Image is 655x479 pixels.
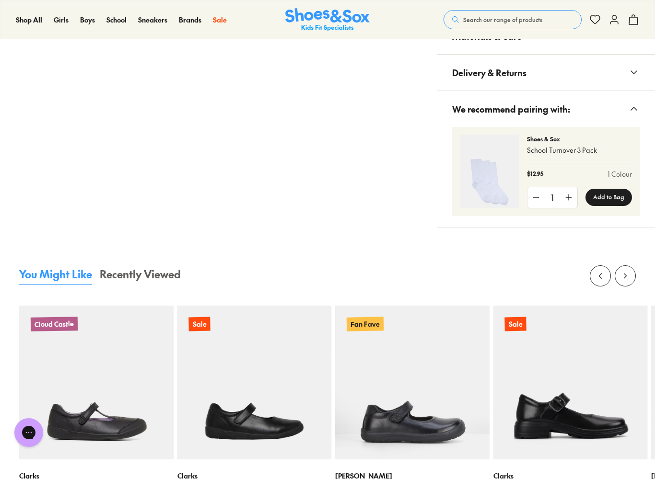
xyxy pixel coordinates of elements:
[16,15,42,25] a: Shop All
[452,95,570,123] span: We recommend pairing with:
[80,15,95,25] a: Boys
[545,187,560,208] div: 1
[16,15,42,24] span: Shop All
[504,317,526,331] p: Sale
[585,189,632,206] button: Add to Bag
[179,15,201,24] span: Brands
[19,306,174,460] a: Cloud Castle
[608,169,632,179] a: 1 Colour
[106,15,127,25] a: School
[437,91,655,127] button: We recommend pairing with:
[452,58,526,87] span: Delivery & Returns
[10,415,48,450] iframe: Gorgias live chat messenger
[188,317,210,331] p: Sale
[527,135,632,143] p: Shoes & Sox
[179,15,201,25] a: Brands
[347,317,384,331] p: Fan Fave
[463,15,542,24] span: Search our range of products
[19,266,92,285] button: You Might Like
[100,266,181,285] button: Recently Viewed
[31,317,78,331] p: Cloud Castle
[138,15,167,24] span: Sneakers
[213,15,227,25] a: Sale
[285,8,370,32] a: Shoes & Sox
[527,169,543,179] p: $12.95
[444,10,582,29] button: Search our range of products
[80,15,95,24] span: Boys
[54,15,69,24] span: Girls
[54,15,69,25] a: Girls
[437,55,655,91] button: Delivery & Returns
[213,15,227,24] span: Sale
[106,15,127,24] span: School
[460,135,519,208] img: 4-356395_1
[138,15,167,25] a: Sneakers
[285,8,370,32] img: SNS_Logo_Responsive.svg
[527,145,632,155] p: School Turnover 3 Pack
